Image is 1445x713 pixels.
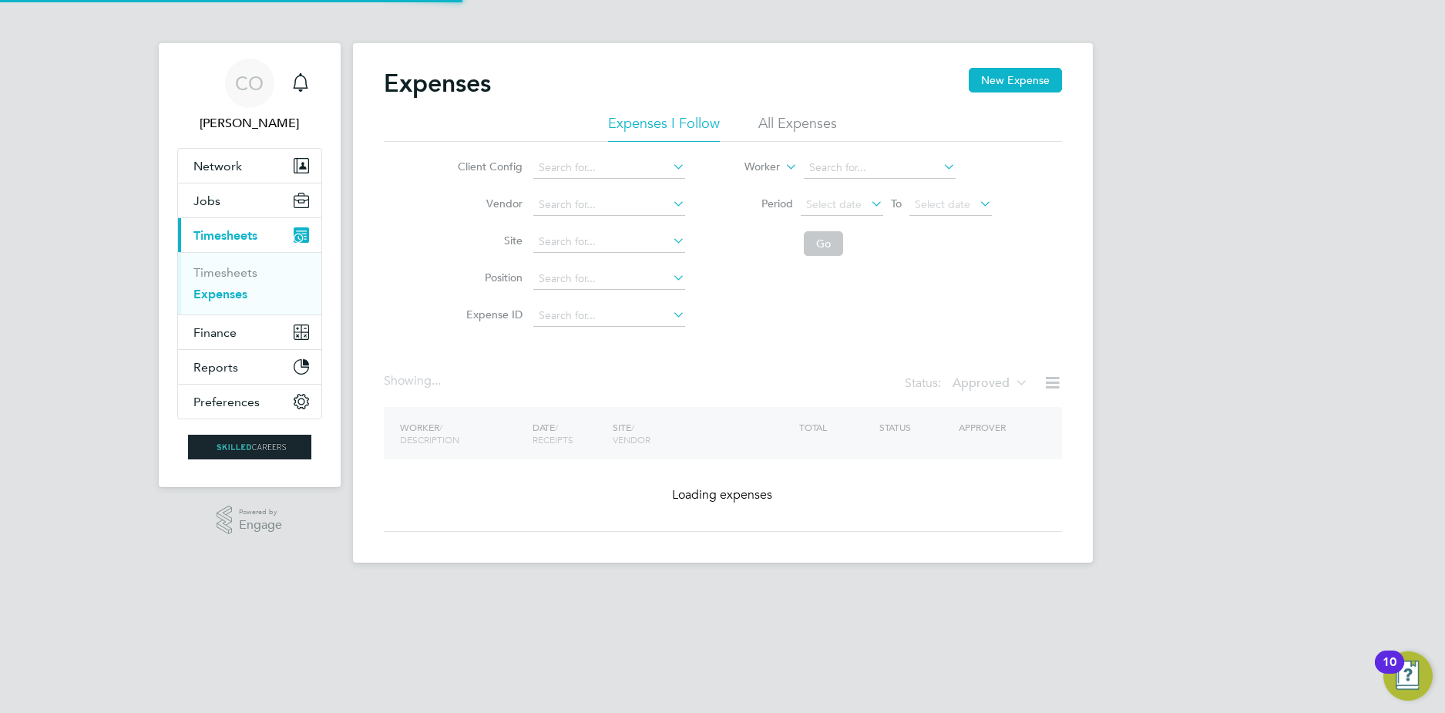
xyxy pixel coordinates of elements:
li: Expenses I Follow [608,114,720,142]
input: Search for... [533,194,685,216]
label: Vendor [453,197,523,210]
span: Powered by [239,506,282,519]
div: Timesheets [178,252,321,314]
button: Network [178,149,321,183]
h2: Expenses [384,68,491,99]
input: Search for... [533,268,685,290]
div: Status: [905,373,1031,395]
label: Worker [711,160,780,175]
button: New Expense [969,68,1062,92]
button: Timesheets [178,218,321,252]
label: Expense ID [453,308,523,321]
a: Timesheets [193,265,257,280]
span: To [886,193,906,214]
img: skilledcareers-logo-retina.png [188,435,311,459]
span: Preferences [193,395,260,409]
a: Expenses [193,287,247,301]
div: 10 [1383,662,1396,682]
button: Reports [178,350,321,384]
button: Preferences [178,385,321,419]
span: Jobs [193,193,220,208]
span: Select date [806,197,862,211]
label: Period [724,197,793,210]
label: Approved [953,375,1028,391]
span: ... [432,373,441,388]
span: CO [235,73,264,93]
a: CO[PERSON_NAME] [177,59,322,133]
span: Finance [193,325,237,340]
button: Jobs [178,183,321,217]
button: Go [804,231,843,256]
nav: Main navigation [159,43,341,487]
span: Select date [915,197,970,211]
div: Showing [384,373,444,389]
input: Search for... [804,157,956,179]
button: Open Resource Center, 10 new notifications [1383,651,1433,701]
span: Craig O'Donovan [177,114,322,133]
label: Client Config [453,160,523,173]
input: Search for... [533,157,685,179]
label: Site [453,234,523,247]
span: Engage [239,519,282,532]
span: Reports [193,360,238,375]
a: Powered byEngage [217,506,282,535]
label: Position [453,271,523,284]
input: Search for... [533,305,685,327]
button: Finance [178,315,321,349]
span: Timesheets [193,228,257,243]
a: Go to home page [177,435,322,459]
input: Search for... [533,231,685,253]
span: Network [193,159,242,173]
li: All Expenses [758,114,837,142]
